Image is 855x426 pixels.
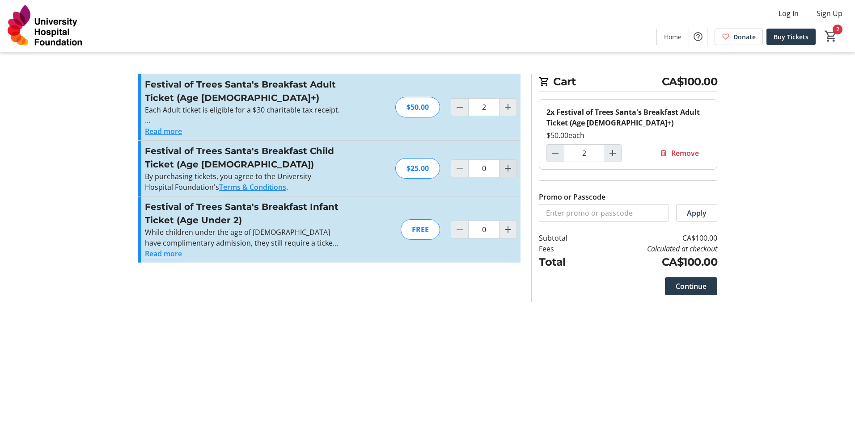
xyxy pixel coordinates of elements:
span: Continue [676,281,707,292]
button: Log In [771,6,806,21]
button: Increment by one [499,99,516,116]
button: Help [689,28,707,46]
span: Buy Tickets [774,32,808,42]
button: Increment by one [604,145,621,162]
button: Increment by one [499,160,516,177]
div: FREE [401,219,440,240]
label: Promo or Passcode [539,192,605,202]
span: Apply [687,208,707,218]
a: Terms & Conditions [219,182,286,192]
td: Calculated at checkout [591,243,717,254]
button: Apply [676,204,717,222]
span: Sign Up [817,8,842,19]
p: Each Adult ticket is eligible for a $30 charitable tax receipt. [145,104,340,115]
td: CA$100.00 [591,254,717,270]
span: Log In [779,8,799,19]
button: Continue [665,277,717,295]
div: $25.00 [395,158,440,179]
td: Fees [539,243,591,254]
button: Increment by one [499,221,516,238]
img: University Hospital Foundation's Logo [5,4,85,48]
a: Donate [715,29,763,45]
button: Decrement by one [547,145,564,162]
button: Read more [145,126,182,137]
button: Cart [823,28,839,44]
input: Festival of Trees Santa's Breakfast Child Ticket (Age 2 - 12) Quantity [468,159,499,177]
div: $50.00 [395,97,440,117]
button: Decrement by one [451,99,468,116]
p: By purchasing tickets, you agree to the University Hospital Foundation's . [145,171,340,192]
span: CA$100.00 [662,74,718,90]
button: Remove [649,144,710,162]
input: Festival of Trees Santa's Breakfast Adult Ticket (Age 13+) Quantity [564,144,604,162]
h3: Festival of Trees Santa's Breakfast Infant Ticket (Age Under 2) [145,200,340,227]
input: Festival of Trees Santa's Breakfast Infant Ticket (Age Under 2) Quantity [468,221,499,238]
input: Festival of Trees Santa's Breakfast Adult Ticket (Age 13+) Quantity [468,98,499,116]
div: 2x Festival of Trees Santa's Breakfast Adult Ticket (Age [DEMOGRAPHIC_DATA]+) [546,107,710,128]
td: Subtotal [539,233,591,243]
button: Sign Up [809,6,850,21]
h3: Festival of Trees Santa's Breakfast Adult Ticket (Age [DEMOGRAPHIC_DATA]+) [145,78,340,104]
span: Home [664,32,681,42]
h2: Cart [539,74,717,92]
div: $50.00 each [546,130,710,141]
button: Read more [145,248,182,259]
span: Remove [671,148,699,159]
h3: Festival of Trees Santa's Breakfast Child Ticket (Age [DEMOGRAPHIC_DATA]) [145,144,340,171]
td: CA$100.00 [591,233,717,243]
span: Donate [733,32,756,42]
a: Home [657,29,689,45]
p: While children under the age of [DEMOGRAPHIC_DATA] have complimentary admission, they still requi... [145,227,340,248]
td: Total [539,254,591,270]
a: Buy Tickets [766,29,816,45]
input: Enter promo or passcode [539,204,669,222]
